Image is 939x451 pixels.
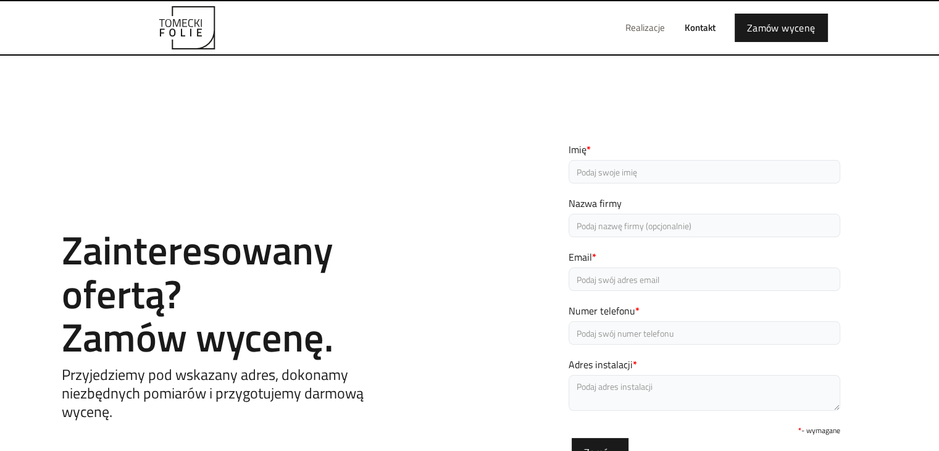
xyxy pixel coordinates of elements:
label: Nazwa firmy [569,196,840,211]
label: Email [569,250,840,264]
a: Zamów wycenę [735,14,828,42]
a: Kontakt [675,8,725,48]
a: Realizacje [616,8,675,48]
h5: Przyjedziemy pod wskazany adres, dokonamy niezbędnych pomiarów i przygotujemy darmową wycenę. [62,365,407,421]
label: Adres instalacji [569,357,840,372]
h2: Zainteresowany ofertą? Zamów wycenę. [62,228,407,358]
input: Podaj swój numer telefonu [569,321,840,345]
div: - wymagane [569,423,840,438]
input: Podaj swoje imię [569,160,840,183]
h1: Contact [62,203,407,216]
label: Numer telefonu [569,303,840,318]
input: Podaj nazwę firmy (opcjonalnie) [569,214,840,237]
label: Imię [569,142,840,157]
input: Podaj swój adres email [569,268,840,291]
